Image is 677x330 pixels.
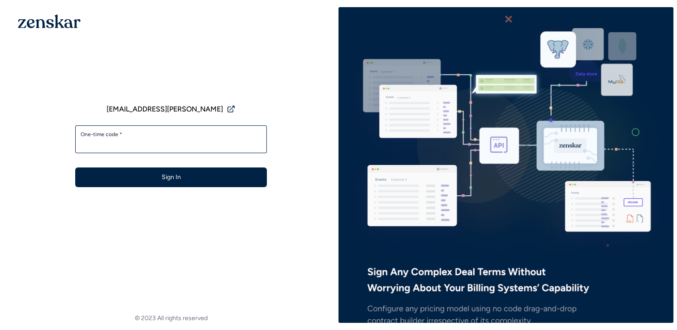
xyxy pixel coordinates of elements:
span: [EMAIL_ADDRESS][PERSON_NAME] [107,104,223,115]
img: 1OGAJ2xQqyY4LXKgY66KYq0eOWRCkrZdAb3gUhuVAqdWPZE9SRJmCz+oDMSn4zDLXe31Ii730ItAGKgCKgCCgCikA4Av8PJUP... [18,14,81,28]
button: Sign In [75,167,267,187]
label: One-time code * [81,131,261,138]
footer: © 2023 All rights reserved [4,314,338,323]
